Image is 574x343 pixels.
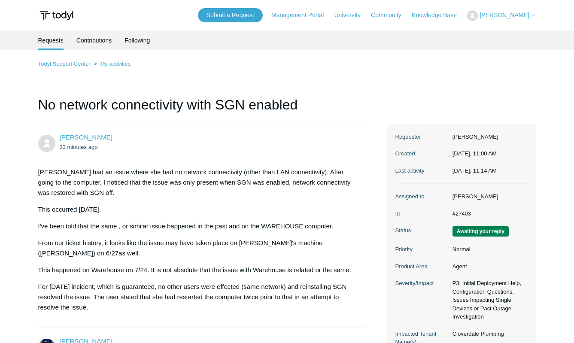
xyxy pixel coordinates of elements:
span: We are waiting for you to respond [453,226,509,237]
p: [PERSON_NAME] had an issue where she had no network connectivity (other than LAN connectivity). A... [38,167,358,198]
li: Todyl Support Center [38,61,92,67]
li: Requests [38,30,64,50]
a: [PERSON_NAME] [60,134,112,141]
p: For [DATE] incident, which is guaranteed, no other users were effected (same network) and reinsta... [38,282,358,313]
dd: Normal [448,245,528,254]
time: 08/13/2025, 11:00 [60,144,98,150]
dd: [PERSON_NAME] [448,133,528,141]
a: Todyl Support Center [38,61,91,67]
dd: Cloverdale Plumbing [448,330,528,338]
dd: Agent [448,262,528,271]
span: Cody Nauta [60,134,112,141]
dt: Status [395,226,448,235]
p: This happened on Warehouse on 7/24. It is not absolute that the issue with Warehouse is related o... [38,265,358,275]
a: Knowledge Base [412,11,465,20]
p: I've been told that the same , or similar issue happened in the past and on the WAREHOUSE computer. [38,221,358,231]
a: Management Portal [271,11,332,20]
dt: Requester [395,133,448,141]
dt: Product Area [395,262,448,271]
dt: Severity/Impact [395,279,448,288]
button: [PERSON_NAME] [467,10,536,21]
li: My activities [92,61,131,67]
h1: No network connectivity with SGN enabled [38,94,367,124]
a: My activities [100,61,131,67]
a: Community [371,11,410,20]
a: University [334,11,369,20]
dt: Id [395,209,448,218]
dt: Priority [395,245,448,254]
a: Submit a Request [198,8,263,22]
p: This occurred [DATE]. [38,204,358,215]
span: [PERSON_NAME] [480,12,529,18]
dd: #27403 [448,209,528,218]
dt: Assigned to [395,192,448,201]
dt: Created [395,149,448,158]
dt: Last activity [395,167,448,175]
a: Contributions [76,30,112,50]
a: Following [125,30,150,50]
dd: [PERSON_NAME] [448,192,528,201]
p: From our ticket history, it looks like the issue may have taken place on [PERSON_NAME]'s machine ... [38,238,358,258]
time: 08/13/2025, 11:14 [453,167,497,174]
dd: P3: Initial Deployment Help, Configuration Questions, Issues Impacting Single Devices or Past Out... [448,279,528,321]
time: 08/13/2025, 11:00 [453,150,497,157]
img: Todyl Support Center Help Center home page [38,8,75,24]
